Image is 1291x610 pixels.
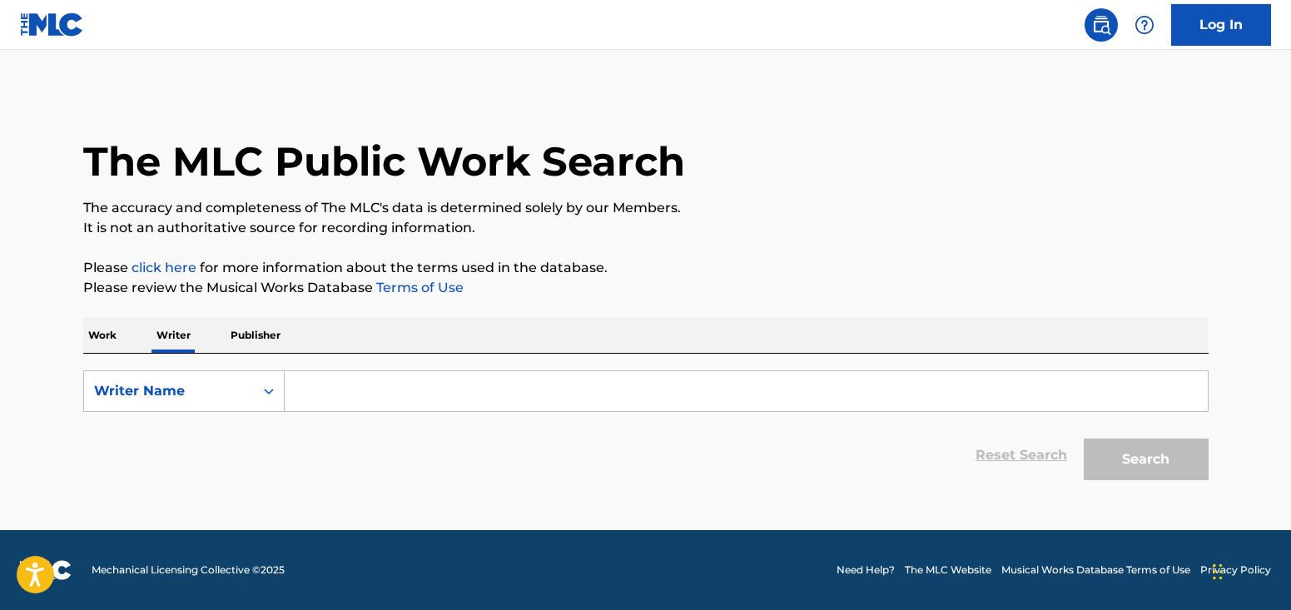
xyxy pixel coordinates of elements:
a: Public Search [1085,8,1118,42]
p: The accuracy and completeness of The MLC's data is determined solely by our Members. [83,198,1209,218]
a: Need Help? [837,563,895,578]
p: Writer [151,318,196,353]
div: Widget de chat [1208,530,1291,610]
a: The MLC Website [905,563,991,578]
p: Please for more information about the terms used in the database. [83,258,1209,278]
p: Publisher [226,318,286,353]
p: Please review the Musical Works Database [83,278,1209,298]
iframe: Chat Widget [1208,530,1291,610]
form: Search Form [83,370,1209,488]
a: Musical Works Database Terms of Use [1001,563,1190,578]
div: Arrastrar [1213,547,1223,597]
img: logo [20,560,72,580]
p: Work [83,318,122,353]
div: Help [1128,8,1161,42]
a: Terms of Use [373,280,464,295]
p: It is not an authoritative source for recording information. [83,218,1209,238]
a: click here [132,260,196,275]
img: search [1091,15,1111,35]
a: Privacy Policy [1200,563,1271,578]
a: Log In [1171,4,1271,46]
img: help [1135,15,1154,35]
div: Writer Name [94,381,244,401]
img: MLC Logo [20,12,84,37]
h1: The MLC Public Work Search [83,136,685,186]
span: Mechanical Licensing Collective © 2025 [92,563,285,578]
